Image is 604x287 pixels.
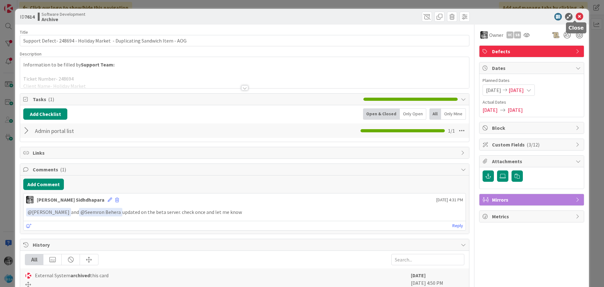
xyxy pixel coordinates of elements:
span: Seemron Behera [81,209,121,215]
span: [DATE] [509,86,524,94]
h5: Close [568,25,584,31]
button: Add Comment [23,179,64,190]
button: Add Checklist [23,108,67,120]
p: Information to be filled by [23,61,466,68]
span: ( 1 ) [60,166,66,173]
span: Description [20,51,42,57]
b: Archive [42,17,85,22]
b: [DATE] [411,272,426,278]
span: External System this card [35,272,109,279]
p: and updated on the beta server. check once and let me know [26,208,463,216]
span: History [33,241,458,249]
span: Tasks [33,95,360,103]
div: All [429,108,441,120]
span: Attachments [492,158,573,165]
span: Software Development [42,12,85,17]
span: Owner [489,31,503,39]
input: Search... [391,254,464,265]
span: 1 / 1 [448,127,455,135]
div: All [25,254,43,265]
span: Actual Dates [483,99,581,106]
span: ( 3/12 ) [527,141,540,148]
span: Planned Dates [483,77,581,84]
span: [DATE] [508,106,523,114]
span: Dates [492,64,573,72]
span: @ [28,209,32,215]
input: Add Checklist... [33,125,174,136]
span: [DATE] [486,86,501,94]
span: Metrics [492,213,573,220]
span: [DATE] [483,106,498,114]
div: VC [506,32,513,38]
span: ID [20,13,35,20]
strong: Support Team: [81,61,115,68]
span: [DATE] 4:31 PM [436,197,463,203]
span: [PERSON_NAME] [28,209,70,215]
div: Only Mine [441,108,466,120]
div: Only Open [400,108,426,120]
span: Defects [492,48,573,55]
div: Open & Closed [363,108,400,120]
span: Links [33,149,458,157]
span: Custom Fields [492,141,573,148]
input: type card name here... [20,35,469,46]
img: KS [26,196,34,204]
div: SB [514,32,521,38]
span: Comments [33,166,458,173]
span: ( 1 ) [48,96,54,102]
span: Mirrors [492,196,573,204]
b: 7614 [25,14,35,20]
span: @ [81,209,85,215]
label: Title [20,29,28,35]
img: KS [480,31,488,39]
a: Reply [452,222,463,230]
img: ES [25,272,32,279]
span: Block [492,124,573,132]
div: [PERSON_NAME] Sidhdhapara [37,196,104,204]
b: archived [70,272,90,278]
